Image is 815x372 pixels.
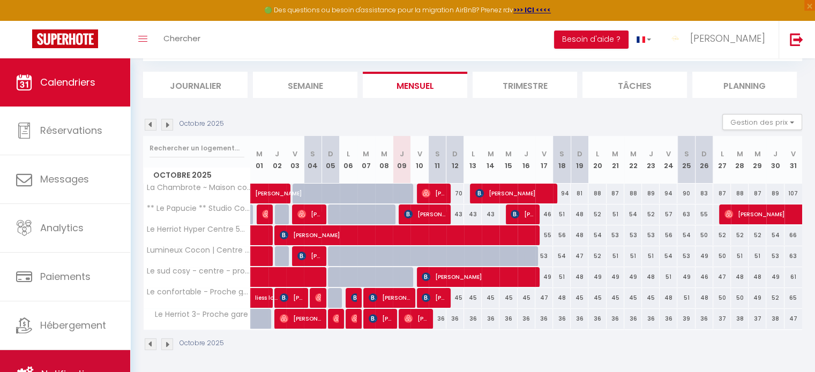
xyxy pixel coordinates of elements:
div: 49 [535,267,553,287]
div: 52 [749,225,766,245]
span: [PERSON_NAME] [404,204,445,224]
abbr: V [417,149,422,159]
div: 51 [553,267,571,287]
div: 51 [553,204,571,224]
div: 94 [660,184,677,203]
div: 50 [713,288,731,308]
a: >>> ICI <<<< [513,5,551,14]
div: 36 [642,309,660,329]
span: Lumineux Cocon | Centre Historique | 5min Gare [145,246,252,254]
div: 90 [677,184,695,203]
input: Rechercher un logement... [149,139,244,158]
abbr: S [684,149,689,159]
th: 29 [749,136,766,184]
th: 27 [713,136,731,184]
div: 45 [571,288,588,308]
div: 56 [553,225,571,245]
div: 51 [731,246,749,266]
div: 49 [624,267,642,287]
div: 45 [446,288,464,308]
div: 54 [588,225,606,245]
div: 36 [446,309,464,329]
div: 36 [571,309,588,329]
a: [PERSON_NAME] [251,184,268,204]
li: Journalier [143,72,248,98]
th: 25 [677,136,695,184]
div: 49 [607,267,624,287]
div: 94 [553,184,571,203]
div: 37 [749,309,766,329]
span: [PERSON_NAME] [369,287,410,308]
span: [PERSON_NAME] [280,225,533,245]
div: 49 [696,246,713,266]
div: 45 [624,288,642,308]
div: 52 [588,204,606,224]
span: [PERSON_NAME] [422,183,445,203]
th: 17 [535,136,553,184]
div: 48 [696,288,713,308]
abbr: S [559,149,564,159]
div: 50 [731,288,749,308]
div: 38 [731,309,749,329]
span: [PERSON_NAME] [280,308,321,329]
div: 38 [766,309,784,329]
div: 45 [588,288,606,308]
th: 23 [642,136,660,184]
div: 39 [677,309,695,329]
span: [PERSON_NAME] [369,308,392,329]
abbr: S [310,149,315,159]
span: [PERSON_NAME] [280,287,303,308]
th: 05 [321,136,339,184]
div: 54 [677,225,695,245]
div: 87 [713,184,731,203]
div: 52 [588,246,606,266]
div: 51 [607,246,624,266]
th: 24 [660,136,677,184]
div: 45 [499,288,517,308]
div: 54 [624,204,642,224]
th: 13 [464,136,482,184]
div: 48 [571,267,588,287]
div: 46 [535,204,553,224]
div: 36 [696,309,713,329]
span: [PERSON_NAME] [690,32,765,45]
a: Chercher [155,21,208,58]
div: 36 [553,309,571,329]
button: Besoin d'aide ? [554,31,629,49]
span: [PERSON_NAME] [422,287,445,308]
div: 65 [784,288,802,308]
abbr: S [435,149,440,159]
div: 66 [784,225,802,245]
span: Hébergement [40,318,106,332]
abbr: J [773,149,777,159]
span: [PERSON_NAME] [404,308,428,329]
th: 07 [357,136,375,184]
span: [PERSON_NAME] [422,267,534,287]
abbr: J [524,149,528,159]
span: Octobre 2025 [144,168,250,183]
div: 88 [624,184,642,203]
div: 52 [642,204,660,224]
th: 18 [553,136,571,184]
th: 01 [251,136,268,184]
span: Le confortable - Proche gare - [145,288,252,296]
span: [PERSON_NAME] [297,204,321,224]
div: 89 [642,184,660,203]
img: logout [790,33,803,46]
span: Le sud cosy - centre - proche gare [145,267,252,275]
th: 02 [268,136,286,184]
div: 51 [624,246,642,266]
abbr: V [791,149,796,159]
div: 88 [588,184,606,203]
div: 53 [766,246,784,266]
div: 36 [607,309,624,329]
div: 47 [713,267,731,287]
abbr: L [720,149,723,159]
abbr: M [256,149,263,159]
div: 87 [607,184,624,203]
span: Le Herriot Hyper Centre 5min de la Gare à pied [145,225,252,233]
div: 63 [677,204,695,224]
div: 52 [713,225,731,245]
th: 15 [499,136,517,184]
div: 37 [713,309,731,329]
